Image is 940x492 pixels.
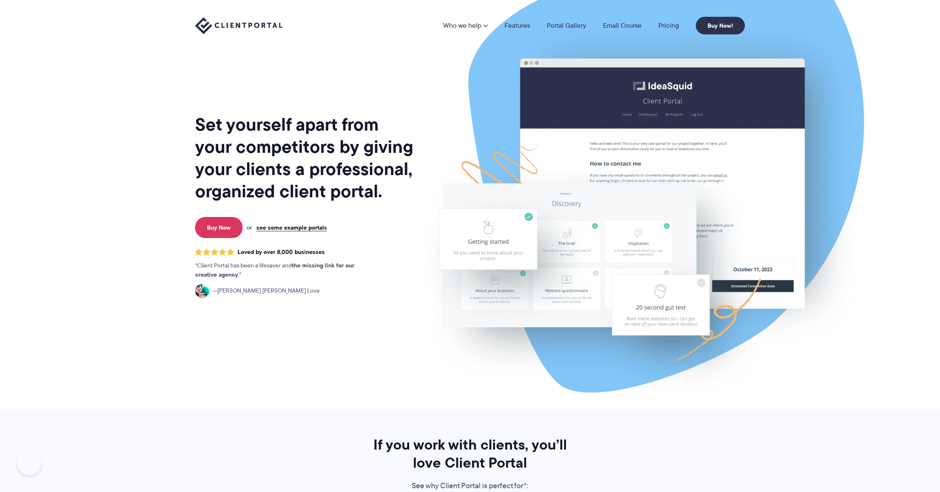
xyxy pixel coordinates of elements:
[195,217,243,238] a: Buy Now
[247,224,252,231] span: or
[603,22,642,29] a: Email Course
[547,22,586,29] a: Portal Gallery
[213,286,320,296] span: [PERSON_NAME] [PERSON_NAME] Love
[238,249,325,256] span: Loved by over 8,000 businesses
[504,22,530,29] a: Features
[443,22,488,29] a: Who we help
[658,22,679,29] a: Pricing
[696,17,745,34] a: Buy Now!
[17,450,42,475] iframe: Toggle Customer Support
[256,224,327,231] a: see some example portals
[362,436,578,472] h2: If you work with clients, you’ll love Client Portal
[195,113,415,202] h1: Set yourself apart from your competitors by giving your clients a professional, organized client ...
[195,261,371,280] p: Client Portal has been a lifesaver and .
[195,261,354,279] strong: the missing link for our creative agency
